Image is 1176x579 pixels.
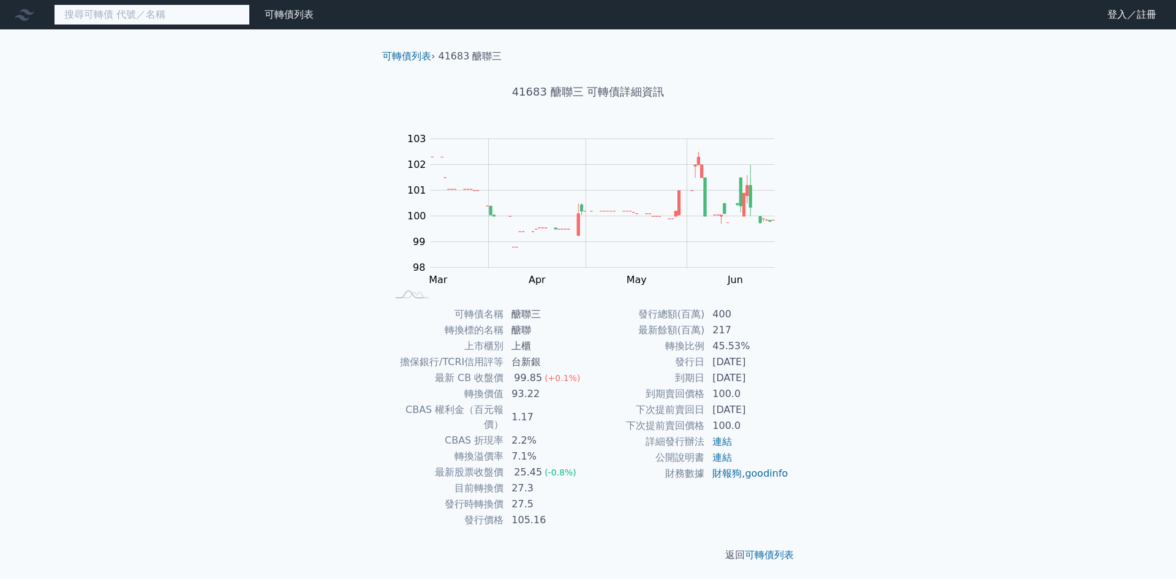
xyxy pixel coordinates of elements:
[504,433,588,448] td: 2.2%
[712,452,732,463] a: 連結
[1098,5,1166,25] a: 登入／註冊
[588,370,705,386] td: 到期日
[407,184,426,196] tspan: 101
[627,274,647,286] tspan: May
[588,338,705,354] td: 轉換比例
[387,448,504,464] td: 轉換溢價率
[387,464,504,480] td: 最新股票收盤價
[504,386,588,402] td: 93.22
[588,466,705,482] td: 財務數據
[413,236,425,248] tspan: 99
[705,418,789,434] td: 100.0
[407,210,426,222] tspan: 100
[705,466,789,482] td: ,
[588,386,705,402] td: 到期賣回價格
[705,338,789,354] td: 45.53%
[387,386,504,402] td: 轉換價值
[439,49,502,64] li: 41683 醣聯三
[588,402,705,418] td: 下次提前賣回日
[372,83,804,100] h1: 41683 醣聯三 可轉債詳細資訊
[504,338,588,354] td: 上櫃
[387,306,504,322] td: 可轉債名稱
[387,433,504,448] td: CBAS 折現率
[529,274,546,286] tspan: Apr
[588,418,705,434] td: 下次提前賣回價格
[401,133,793,286] g: Chart
[387,322,504,338] td: 轉換標的名稱
[588,354,705,370] td: 發行日
[387,370,504,386] td: 最新 CB 收盤價
[387,480,504,496] td: 目前轉換價
[387,402,504,433] td: CBAS 權利金（百元報價）
[705,354,789,370] td: [DATE]
[545,467,576,477] span: (-0.8%)
[705,322,789,338] td: 217
[504,480,588,496] td: 27.3
[588,322,705,338] td: 最新餘額(百萬)
[372,548,804,562] p: 返回
[504,354,588,370] td: 台新銀
[511,371,545,385] div: 99.85
[407,133,426,145] tspan: 103
[588,450,705,466] td: 公開說明書
[504,306,588,322] td: 醣聯三
[545,373,580,383] span: (+0.1%)
[705,386,789,402] td: 100.0
[54,4,250,25] input: 搜尋可轉債 代號／名稱
[712,436,732,447] a: 連結
[745,549,794,561] a: 可轉債列表
[382,50,431,62] a: 可轉債列表
[504,512,588,528] td: 105.16
[745,467,788,479] a: goodinfo
[265,9,314,20] a: 可轉債列表
[504,496,588,512] td: 27.5
[387,338,504,354] td: 上市櫃別
[504,448,588,464] td: 7.1%
[588,306,705,322] td: 發行總額(百萬)
[705,306,789,322] td: 400
[705,402,789,418] td: [DATE]
[387,512,504,528] td: 發行價格
[705,370,789,386] td: [DATE]
[504,322,588,338] td: 醣聯
[407,159,426,170] tspan: 102
[413,262,425,273] tspan: 98
[429,274,448,286] tspan: Mar
[387,354,504,370] td: 擔保銀行/TCRI信用評等
[727,274,743,286] tspan: Jun
[511,465,545,480] div: 25.45
[387,496,504,512] td: 發行時轉換價
[382,49,435,64] li: ›
[588,434,705,450] td: 詳細發行辦法
[712,467,742,479] a: 財報狗
[504,402,588,433] td: 1.17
